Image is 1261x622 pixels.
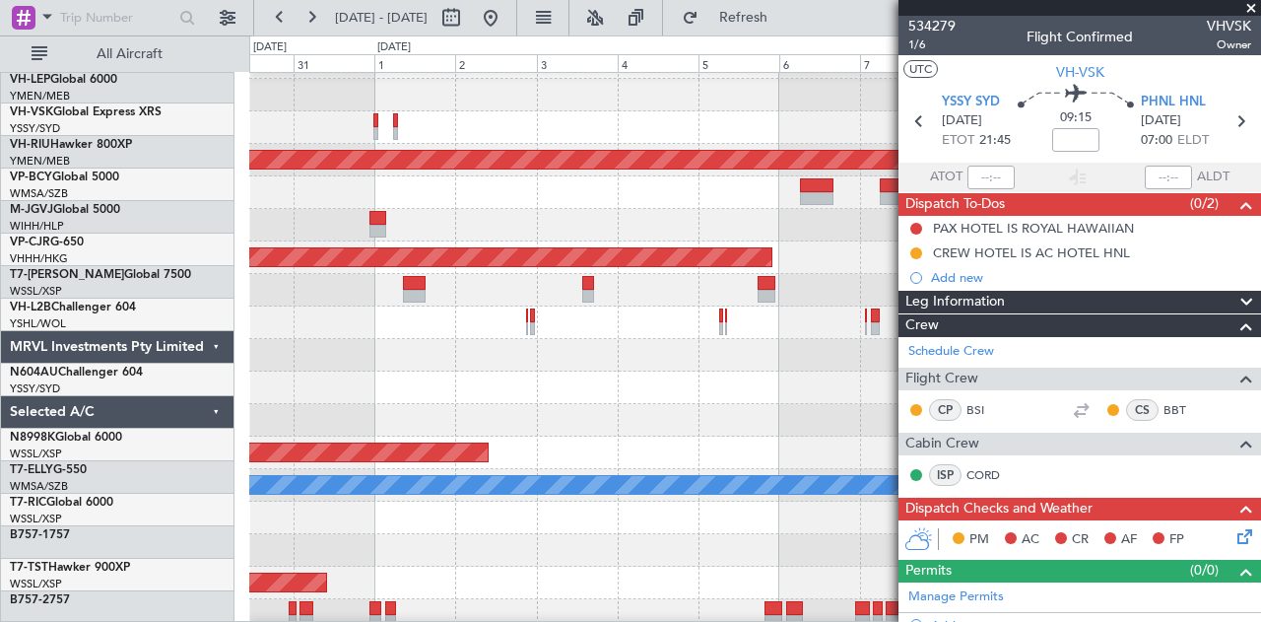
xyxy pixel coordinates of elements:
a: VP-BCYGlobal 5000 [10,172,119,183]
a: VH-RIUHawker 800XP [10,139,132,151]
div: CREW HOTEL IS AC HOTEL HNL [933,244,1130,261]
span: T7-TST [10,562,48,574]
div: CS [1126,399,1159,421]
div: Add new [931,269,1251,286]
a: YSHL/WOL [10,316,66,331]
a: YSSY/SYD [10,121,60,136]
a: M-JGVJGlobal 5000 [10,204,120,216]
span: T7-[PERSON_NAME] [10,269,124,281]
a: BBT [1163,401,1208,419]
span: Owner [1207,36,1251,53]
a: N8998KGlobal 6000 [10,432,122,444]
span: 07:00 [1141,131,1172,151]
a: T7-TSTHawker 900XP [10,562,130,574]
span: ETOT [942,131,974,151]
a: BSI [966,401,1011,419]
span: [DATE] [942,111,982,131]
div: 5 [698,54,779,72]
span: All Aircraft [51,47,208,61]
span: M-JGVJ [10,204,53,216]
div: 2 [455,54,536,72]
a: WMSA/SZB [10,479,68,494]
div: 30 [213,54,294,72]
span: [DATE] - [DATE] [335,9,428,27]
span: ALDT [1197,168,1229,187]
a: YMEN/MEB [10,89,70,104]
span: ATOT [930,168,962,187]
span: T7-RIC [10,497,46,509]
a: YSSY/SYD [10,381,60,396]
span: T7-ELLY [10,464,53,476]
a: Schedule Crew [908,342,994,362]
a: YMEN/MEB [10,154,70,169]
span: Crew [905,314,939,337]
span: VP-BCY [10,172,52,183]
div: [DATE] [253,39,287,56]
span: 534279 [908,16,956,36]
a: WSSL/XSP [10,577,62,591]
span: 21:45 [979,131,1011,151]
span: 1/6 [908,36,956,53]
span: N8998K [10,432,55,444]
div: 1 [374,54,455,72]
span: VH-VSK [1056,62,1104,83]
span: PM [969,530,989,550]
span: VH-VSK [10,106,53,118]
a: N604AUChallenger 604 [10,367,143,379]
span: VH-L2B [10,302,51,313]
a: Manage Permits [908,587,1004,607]
a: VH-LEPGlobal 6000 [10,74,117,86]
span: [DATE] [1141,111,1181,131]
span: ELDT [1177,131,1209,151]
span: (0/2) [1190,193,1219,214]
div: 31 [294,54,374,72]
span: Dispatch Checks and Weather [905,498,1093,520]
span: PHNL HNL [1141,93,1206,112]
div: 7 [860,54,941,72]
span: N604AU [10,367,58,379]
a: B757-1757 [10,529,70,541]
span: Permits [905,560,952,583]
a: VHHH/HKG [10,251,68,266]
span: 09:15 [1060,108,1092,128]
a: WSSL/XSP [10,284,62,299]
button: UTC [903,60,938,78]
div: 6 [779,54,860,72]
a: VH-VSKGlobal Express XRS [10,106,162,118]
a: WSSL/XSP [10,512,62,526]
span: Flight Crew [905,368,978,390]
span: (0/0) [1190,560,1219,581]
span: VP-CJR [10,237,50,248]
div: Flight Confirmed [1027,27,1133,47]
div: CP [929,399,962,421]
a: T7-[PERSON_NAME]Global 7500 [10,269,191,281]
span: Cabin Crew [905,433,979,455]
input: Trip Number [60,3,173,33]
a: CORD [966,466,1011,484]
div: PAX HOTEL IS ROYAL HAWAIIAN [933,220,1134,237]
input: --:-- [967,166,1015,189]
span: B757-2 [10,594,49,606]
a: T7-RICGlobal 6000 [10,497,113,509]
a: WSSL/XSP [10,447,62,461]
div: 3 [537,54,618,72]
span: VH-RIU [10,139,50,151]
div: ISP [929,464,962,486]
span: YSSY SYD [942,93,1000,112]
span: AC [1022,530,1039,550]
span: Leg Information [905,291,1005,313]
span: AF [1121,530,1137,550]
span: CR [1072,530,1089,550]
span: Refresh [702,11,785,25]
a: WIHH/HLP [10,219,64,234]
div: 4 [618,54,698,72]
a: B757-2757 [10,594,70,606]
div: [DATE] [377,39,411,56]
button: Refresh [673,2,791,34]
span: B757-1 [10,529,49,541]
span: VHVSK [1207,16,1251,36]
span: FP [1169,530,1184,550]
a: VH-L2BChallenger 604 [10,302,136,313]
a: T7-ELLYG-550 [10,464,87,476]
span: VH-LEP [10,74,50,86]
